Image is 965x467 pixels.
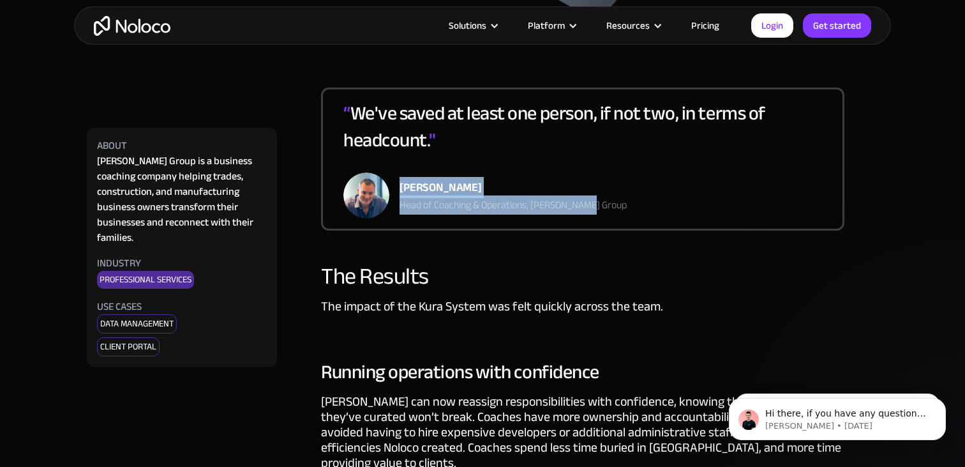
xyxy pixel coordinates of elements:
[803,13,871,38] a: Get started
[97,256,141,271] div: Industry
[433,17,512,34] div: Solutions
[97,271,194,289] div: PROFESSIONAL SERVICES
[400,197,627,213] div: Head of Coaching & Operations, [PERSON_NAME] Group
[321,264,844,289] div: The Results
[590,17,675,34] div: Resources
[97,153,267,245] div: [PERSON_NAME] Group is a business coaching company helping trades, construction, and manufacturin...
[321,299,844,346] div: The impact of the Kura System was felt quickly across the team.
[429,122,436,158] span: "
[97,138,127,153] div: About
[97,314,177,333] div: DATA Management
[343,100,822,172] div: We've saved at least one person, if not two, in terms of headcount.
[97,299,142,314] div: USE CASES
[321,359,844,385] h3: Running operations with confidence
[343,95,350,131] span: “
[94,16,170,36] a: home
[97,337,160,356] div: Client Portal
[606,17,650,34] div: Resources
[751,13,793,38] a: Login
[512,17,590,34] div: Platform
[400,178,627,197] div: [PERSON_NAME]
[528,17,565,34] div: Platform
[449,17,486,34] div: Solutions
[675,17,735,34] a: Pricing
[710,371,965,461] iframe: Intercom notifications message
